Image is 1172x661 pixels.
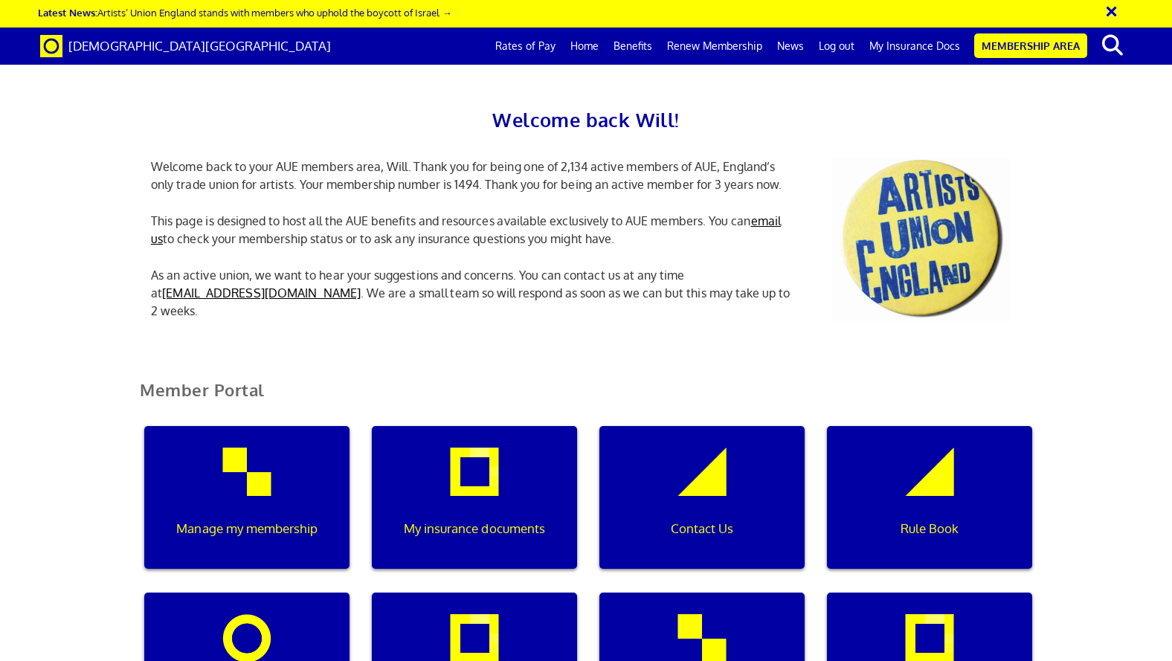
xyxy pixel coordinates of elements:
a: My insurance documents [361,426,588,593]
a: [EMAIL_ADDRESS][DOMAIN_NAME] [162,286,361,300]
h2: Welcome back Will! [140,104,1032,135]
strong: Latest News: [38,6,97,19]
p: This page is designed to host all the AUE benefits and resources available exclusively to AUE mem... [140,212,809,248]
a: Contact Us [588,426,816,593]
p: My insurance documents [382,519,567,538]
a: Rates of Pay [488,28,563,65]
p: Manage my membership [155,519,339,538]
a: Log out [811,28,862,65]
a: Manage my membership [133,426,361,593]
button: search [1090,30,1136,61]
a: Home [563,28,606,65]
a: Brand [DEMOGRAPHIC_DATA][GEOGRAPHIC_DATA] [29,28,342,65]
p: Rule Book [837,519,1022,538]
p: As an active union, we want to hear your suggestions and concerns. You can contact us at any time... [140,266,809,320]
a: Membership Area [974,33,1087,58]
span: [DEMOGRAPHIC_DATA][GEOGRAPHIC_DATA] [68,38,331,54]
a: My Insurance Docs [862,28,967,65]
p: Welcome back to your AUE members area, Will. Thank you for being one of 2,134 active members of A... [140,158,809,193]
a: Latest News:Artists’ Union England stands with members who uphold the boycott of Israel → [38,6,451,19]
a: Benefits [606,28,660,65]
a: News [770,28,811,65]
p: Contact Us [610,519,794,538]
h2: Member Portal [129,381,1043,417]
a: Renew Membership [660,28,770,65]
a: Rule Book [816,426,1043,593]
